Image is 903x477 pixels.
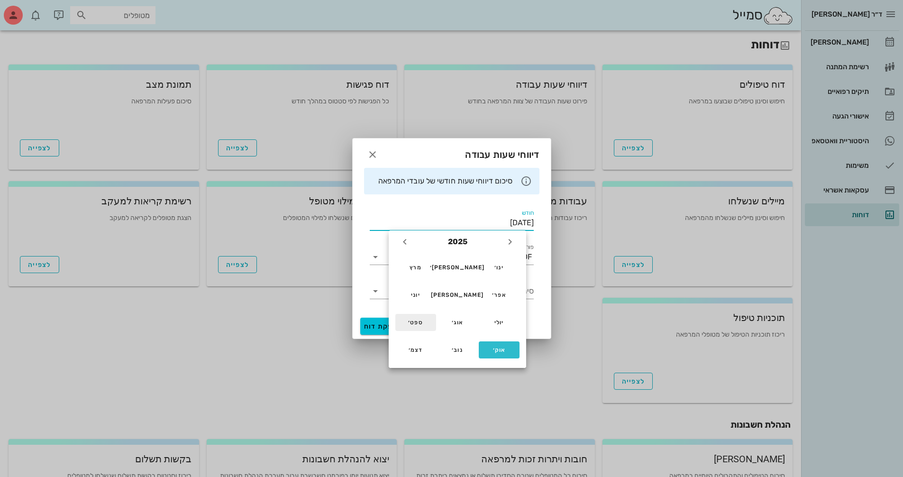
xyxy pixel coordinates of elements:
label: פורמט [519,244,534,251]
span: הפקת דוח [364,322,398,330]
button: אפר׳ [479,286,520,303]
div: מרץ [403,264,429,271]
button: ינו׳ [479,259,520,276]
div: ינו׳ [486,264,512,271]
button: שנה שעברה [502,233,519,250]
button: [PERSON_NAME]׳ [437,259,478,276]
div: אפר׳ [486,292,512,298]
button: מרץ [395,259,436,276]
button: 2025 [444,232,471,251]
button: נוב׳ [437,341,478,358]
button: אוג׳ [437,314,478,331]
div: אוק׳ [486,347,512,353]
button: אוק׳ [479,341,520,358]
button: יוני [395,286,436,303]
div: יולי [486,319,512,326]
div: נוב׳ [445,347,470,353]
div: דצמ׳ [403,347,429,353]
label: חודש [521,210,534,217]
div: [PERSON_NAME] [431,292,484,298]
button: ספט׳ [395,314,436,331]
button: הפקת דוח [360,318,401,335]
div: ספט׳ [403,319,429,326]
div: סיכום דיווחי שעות חודשי של עובדי המרפאה [372,176,513,186]
div: דיווחי שעות עבודה [353,138,551,168]
div: [PERSON_NAME]׳ [430,264,485,271]
div: פורמטPDF [370,249,534,265]
div: אוג׳ [445,319,470,326]
button: שנה הבאה [396,233,413,250]
div: יוני [403,292,429,298]
button: יולי [479,314,520,331]
button: דצמ׳ [395,341,436,358]
button: [PERSON_NAME] [437,286,478,303]
div: סינון לפי שם [370,284,534,299]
